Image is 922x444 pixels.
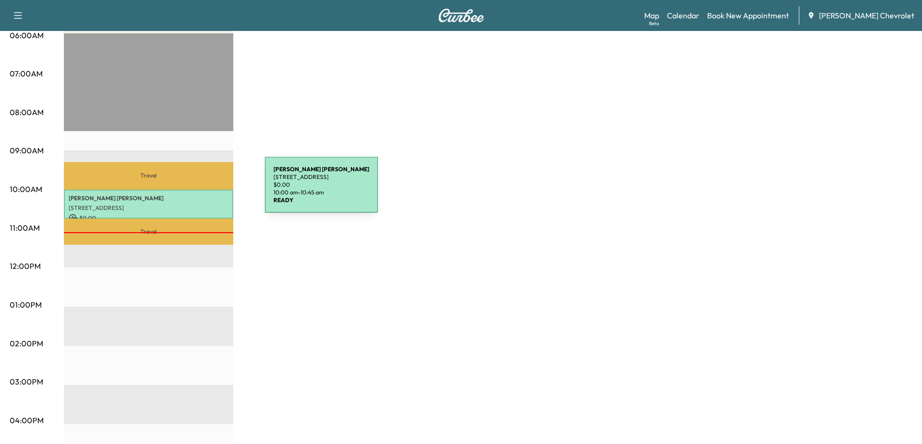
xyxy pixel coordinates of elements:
p: 04:00PM [10,414,44,426]
p: 12:00PM [10,260,41,272]
p: 03:00PM [10,376,43,387]
a: MapBeta [644,10,659,21]
a: Book New Appointment [707,10,789,21]
img: Curbee Logo [438,9,484,22]
p: 10:00AM [10,183,42,195]
p: 02:00PM [10,338,43,349]
p: Travel [64,162,233,190]
p: 07:00AM [10,68,43,79]
p: 06:00AM [10,30,44,41]
a: Calendar [667,10,699,21]
p: [PERSON_NAME] [PERSON_NAME] [69,194,228,202]
p: 11:00AM [10,222,40,234]
span: [PERSON_NAME] Chevrolet [819,10,914,21]
p: $ 0.00 [69,214,228,222]
div: Beta [649,20,659,27]
p: 01:00PM [10,299,42,311]
p: 08:00AM [10,106,44,118]
p: 09:00AM [10,145,44,156]
p: Travel [64,219,233,245]
p: [STREET_ADDRESS] [69,204,228,212]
